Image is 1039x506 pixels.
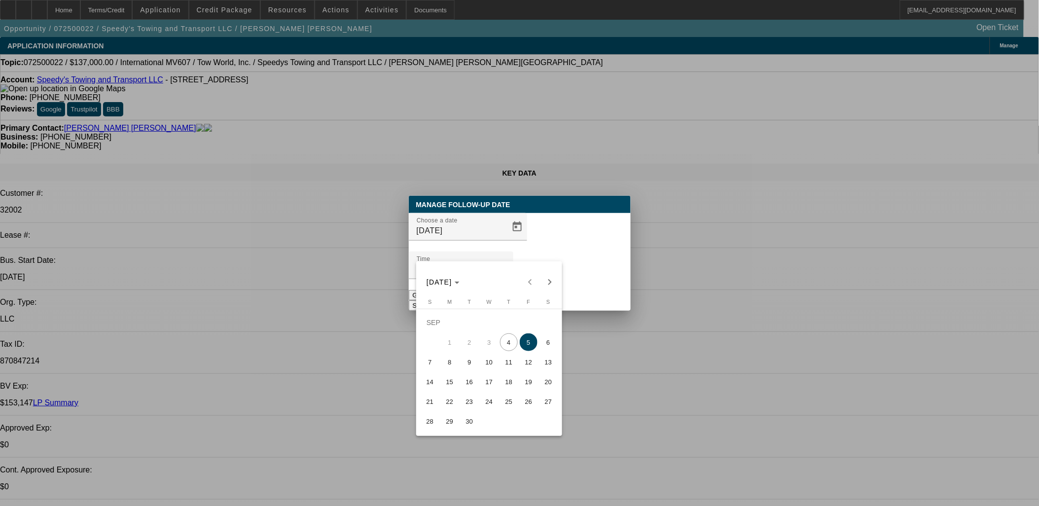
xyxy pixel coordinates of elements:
span: 9 [461,353,478,371]
button: September 15, 2025 [440,372,460,392]
span: 5 [520,333,537,351]
button: September 19, 2025 [519,372,538,392]
button: September 21, 2025 [420,392,440,411]
span: 29 [441,412,459,430]
span: S [428,299,431,305]
span: 19 [520,373,537,391]
button: September 16, 2025 [460,372,479,392]
span: 26 [520,393,537,410]
button: September 4, 2025 [499,332,519,352]
span: 25 [500,393,518,410]
span: 17 [480,373,498,391]
button: September 6, 2025 [538,332,558,352]
button: September 25, 2025 [499,392,519,411]
button: September 23, 2025 [460,392,479,411]
span: 28 [421,412,439,430]
span: 4 [500,333,518,351]
span: 13 [539,353,557,371]
span: M [447,299,452,305]
button: September 30, 2025 [460,411,479,431]
span: 6 [539,333,557,351]
span: 23 [461,393,478,410]
span: S [546,299,550,305]
button: September 11, 2025 [499,352,519,372]
button: September 24, 2025 [479,392,499,411]
button: September 29, 2025 [440,411,460,431]
span: [DATE] [427,278,452,286]
button: September 10, 2025 [479,352,499,372]
button: September 14, 2025 [420,372,440,392]
span: 22 [441,393,459,410]
span: 27 [539,393,557,410]
td: SEP [420,313,558,332]
button: September 28, 2025 [420,411,440,431]
span: T [507,299,511,305]
button: September 17, 2025 [479,372,499,392]
span: 12 [520,353,537,371]
span: 11 [500,353,518,371]
span: T [468,299,471,305]
span: 21 [421,393,439,410]
button: September 27, 2025 [538,392,558,411]
button: September 26, 2025 [519,392,538,411]
span: 24 [480,393,498,410]
span: 30 [461,412,478,430]
button: September 3, 2025 [479,332,499,352]
span: 20 [539,373,557,391]
span: W [487,299,492,305]
button: September 18, 2025 [499,372,519,392]
button: September 5, 2025 [519,332,538,352]
button: September 8, 2025 [440,352,460,372]
span: 16 [461,373,478,391]
span: 7 [421,353,439,371]
span: 1 [441,333,459,351]
button: September 9, 2025 [460,352,479,372]
button: September 12, 2025 [519,352,538,372]
button: September 20, 2025 [538,372,558,392]
button: September 7, 2025 [420,352,440,372]
button: Next month [540,272,560,292]
button: September 13, 2025 [538,352,558,372]
span: 3 [480,333,498,351]
button: September 22, 2025 [440,392,460,411]
button: September 1, 2025 [440,332,460,352]
span: 15 [441,373,459,391]
span: 8 [441,353,459,371]
span: 10 [480,353,498,371]
span: 2 [461,333,478,351]
span: F [527,299,531,305]
button: Choose month and year [423,273,464,291]
span: 14 [421,373,439,391]
button: September 2, 2025 [460,332,479,352]
span: 18 [500,373,518,391]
